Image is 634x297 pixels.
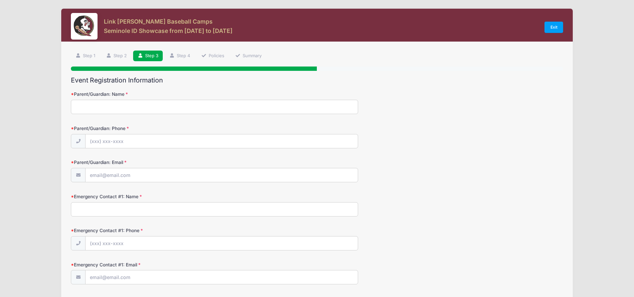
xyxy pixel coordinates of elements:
[544,22,563,33] a: Exit
[71,227,235,234] label: Emergency Contact #1: Phone
[71,261,235,268] label: Emergency Contact #1: Email
[197,51,229,62] a: Policies
[71,159,235,166] label: Parent/Guardian: Email
[133,51,163,62] a: Step 3
[71,91,235,97] label: Parent/Guardian: Name
[85,236,358,250] input: (xxx) xxx-xxxx
[85,270,358,284] input: email@email.com
[102,51,131,62] a: Step 2
[104,27,233,34] h3: Seminole ID Showcase from [DATE] to [DATE]
[85,168,358,182] input: email@email.com
[71,125,235,132] label: Parent/Guardian: Phone
[85,134,358,148] input: (xxx) xxx-xxxx
[71,76,563,84] h2: Event Registration Information
[104,18,233,25] h3: Link [PERSON_NAME] Baseball Camps
[165,51,195,62] a: Step 4
[71,193,235,200] label: Emergency Contact #1: Name
[71,51,100,62] a: Step 1
[231,51,266,62] a: Summary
